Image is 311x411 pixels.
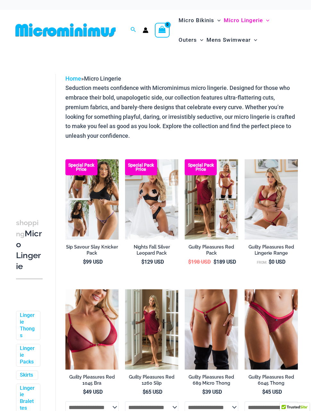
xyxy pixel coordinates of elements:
[65,159,119,240] img: Collection Pack (9)
[185,159,238,240] a: Guilty Pleasures Red Collection Pack F Guilty Pleasures Red Collection Pack BGuilty Pleasures Red...
[130,26,136,34] a: Search icon link
[176,10,298,51] nav: Site Navigation
[125,163,157,171] b: Special Pack Price
[155,23,170,38] a: View Shopping Cart, empty
[84,75,121,82] span: Micro Lingerie
[125,374,178,386] h2: Guilty Pleasures Red 1260 Slip
[214,259,236,265] bdi: 189 USD
[185,159,238,240] img: Guilty Pleasures Red Collection Pack F
[16,69,74,197] iframe: TrustedSite Certified
[206,32,251,48] span: Mens Swimwear
[20,345,35,365] a: Lingerie Packs
[245,374,298,389] a: Guilty Pleasures Red 6045 Thong
[125,159,178,240] a: Nights Fall Silver Leopard 1036 Bra 6046 Thong 09v2 Nights Fall Silver Leopard 1036 Bra 6046 Thon...
[65,374,119,389] a: Guilty Pleasures Red 1045 Bra
[262,389,265,395] span: $
[125,244,178,256] h2: Nights Fall Silver Leopard Pack
[222,11,271,30] a: Micro LingerieMenu ToggleMenu Toggle
[257,260,267,265] span: From:
[65,159,119,240] a: Collection Pack (9) Collection Pack b (5)Collection Pack b (5)
[83,259,103,265] bdi: 99 USD
[16,219,38,238] span: shopping
[245,244,298,256] h2: Guilty Pleasures Red Lingerie Range
[125,244,178,258] a: Nights Fall Silver Leopard Pack
[224,12,263,29] span: Micro Lingerie
[269,259,285,265] bdi: 0 USD
[179,12,214,29] span: Micro Bikinis
[245,244,298,258] a: Guilty Pleasures Red Lingerie Range
[65,374,119,386] h2: Guilty Pleasures Red 1045 Bra
[188,259,191,265] span: $
[202,389,205,395] span: $
[262,389,282,395] bdi: 45 USD
[202,389,222,395] bdi: 39 USD
[141,259,164,265] bdi: 129 USD
[143,389,146,395] span: $
[125,374,178,389] a: Guilty Pleasures Red 1260 Slip
[177,11,222,30] a: Micro BikinisMenu ToggleMenu Toggle
[65,75,121,82] span: »
[83,389,103,395] bdi: 49 USD
[185,244,238,256] h2: Guilty Pleasures Red Pack
[214,12,221,29] span: Menu Toggle
[65,163,97,171] b: Special Pack Price
[83,389,86,395] span: $
[179,32,197,48] span: Outers
[185,374,238,386] h2: Guilty Pleasures Red 689 Micro Thong
[65,83,298,140] p: Seduction meets confidence with Microminimus micro lingerie. Designed for those who embrace their...
[125,289,178,370] img: Guilty Pleasures Red 1260 Slip 01
[65,75,81,82] a: Home
[205,30,259,50] a: Mens SwimwearMenu ToggleMenu Toggle
[143,27,148,33] a: Account icon link
[185,374,238,389] a: Guilty Pleasures Red 689 Micro Thong
[16,217,43,272] h3: Micro Lingerie
[188,259,211,265] bdi: 198 USD
[83,259,86,265] span: $
[245,289,298,370] img: Guilty Pleasures Red 6045 Thong 01
[185,289,238,370] a: Guilty Pleasures Red 689 Micro 01Guilty Pleasures Red 689 Micro 02Guilty Pleasures Red 689 Micro 02
[125,159,178,240] img: Nights Fall Silver Leopard 1036 Bra 6046 Thong 09v2
[177,30,205,50] a: OutersMenu ToggleMenu Toggle
[13,23,118,37] img: MM SHOP LOGO FLAT
[185,163,217,171] b: Special Pack Price
[20,372,33,379] a: Skirts
[65,289,119,370] a: Guilty Pleasures Red 1045 Bra 01Guilty Pleasures Red 1045 Bra 02Guilty Pleasures Red 1045 Bra 02
[65,289,119,370] img: Guilty Pleasures Red 1045 Bra 01
[185,289,238,370] img: Guilty Pleasures Red 689 Micro 01
[65,244,119,258] a: Sip Savour Slay Knicker Pack
[143,389,162,395] bdi: 65 USD
[65,244,119,256] h2: Sip Savour Slay Knicker Pack
[269,259,272,265] span: $
[251,32,257,48] span: Menu Toggle
[185,244,238,258] a: Guilty Pleasures Red Pack
[245,159,298,240] img: Guilty Pleasures Red 1045 Bra 689 Micro 05
[197,32,203,48] span: Menu Toggle
[214,259,216,265] span: $
[245,374,298,386] h2: Guilty Pleasures Red 6045 Thong
[245,289,298,370] a: Guilty Pleasures Red 6045 Thong 01Guilty Pleasures Red 6045 Thong 02Guilty Pleasures Red 6045 Tho...
[263,12,269,29] span: Menu Toggle
[125,289,178,370] a: Guilty Pleasures Red 1260 Slip 01Guilty Pleasures Red 1260 Slip 02Guilty Pleasures Red 1260 Slip 02
[245,159,298,240] a: Guilty Pleasures Red 1045 Bra 689 Micro 05Guilty Pleasures Red 1045 Bra 689 Micro 06Guilty Pleasu...
[141,259,144,265] span: $
[20,312,35,339] a: Lingerie Thongs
